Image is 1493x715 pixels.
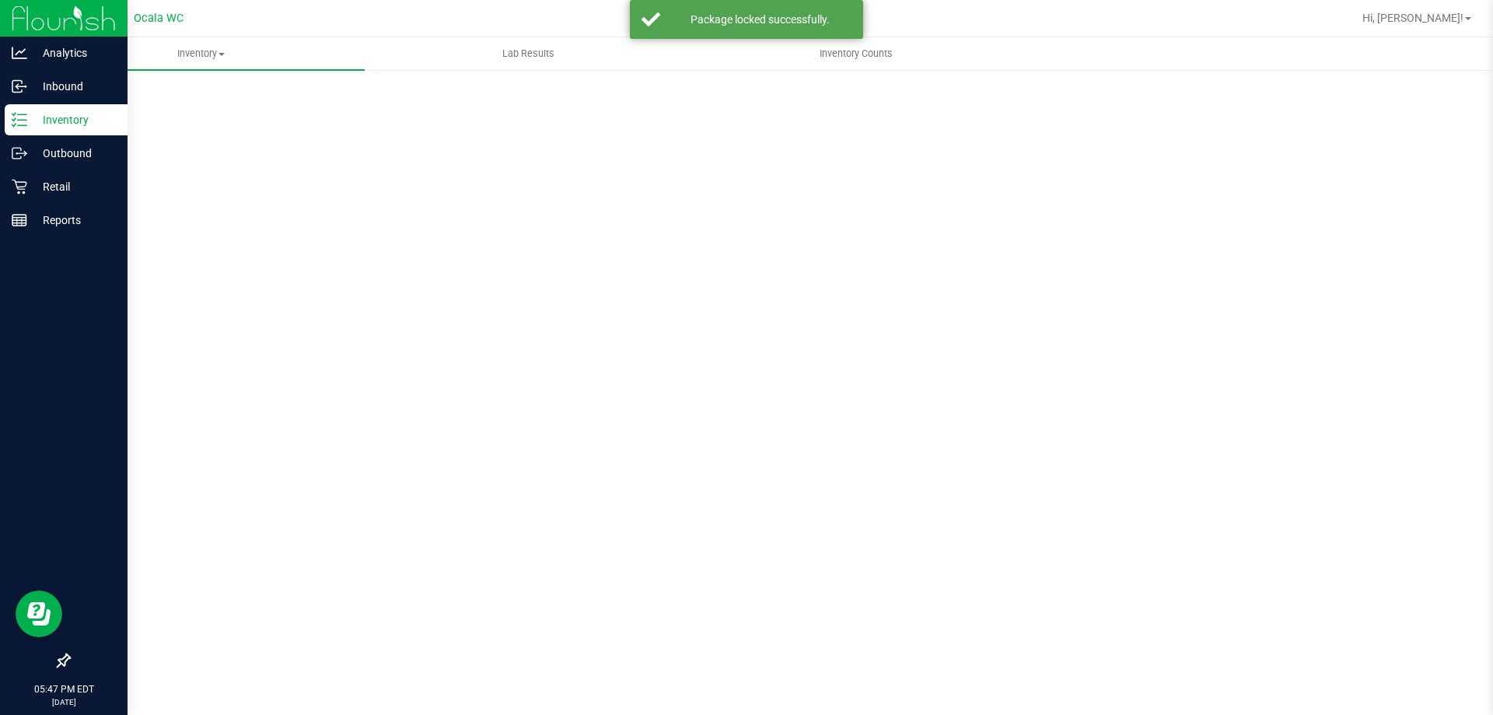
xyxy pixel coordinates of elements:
a: Lab Results [365,37,692,70]
a: Inventory [37,37,365,70]
p: Analytics [27,44,121,62]
span: Lab Results [481,47,575,61]
span: Inventory [37,47,365,61]
p: [DATE] [7,696,121,708]
span: Inventory Counts [799,47,914,61]
inline-svg: Reports [12,212,27,228]
p: Reports [27,211,121,230]
inline-svg: Outbound [12,145,27,161]
a: Inventory Counts [692,37,1019,70]
p: 05:47 PM EDT [7,682,121,696]
span: Ocala WC [134,12,184,25]
inline-svg: Inventory [12,112,27,128]
p: Outbound [27,144,121,163]
p: Retail [27,177,121,196]
inline-svg: Inbound [12,79,27,94]
inline-svg: Retail [12,179,27,195]
iframe: Resource center [16,591,62,637]
inline-svg: Analytics [12,45,27,61]
span: Hi, [PERSON_NAME]! [1362,12,1463,24]
div: Package locked successfully. [669,12,851,27]
p: Inbound [27,77,121,96]
p: Inventory [27,110,121,129]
